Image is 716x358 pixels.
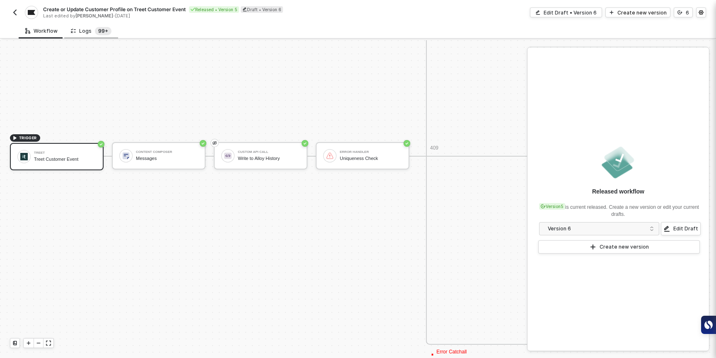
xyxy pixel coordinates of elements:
div: Create new version [600,244,649,250]
button: back [10,7,20,17]
div: Workflow [25,28,58,34]
div: 6 [686,9,689,16]
button: Create new version [538,240,700,254]
img: icon [20,153,28,160]
span: icon-success-page [302,140,308,147]
div: Uniqueness Check [340,156,402,161]
span: icon-versioning [541,204,546,209]
div: Released workflow [592,187,644,196]
span: icon-edit [663,225,670,232]
img: icon [326,152,334,160]
div: is current released. Create a new version or edit your current drafts. [537,199,699,218]
div: 409 [430,144,480,152]
div: Draft • Version 6 [241,6,283,13]
sup: 5112 [95,27,111,35]
span: [PERSON_NAME] [75,13,113,19]
div: Content Composer [136,150,198,154]
img: released.png [600,144,636,181]
img: icon [224,152,232,160]
span: icon-play [12,135,17,140]
button: 6 [674,7,693,17]
button: Create new version [605,7,670,17]
span: icon-edit [242,7,247,12]
div: Treet Customer Event [34,157,96,162]
button: Edit Draft [661,222,701,235]
div: Version 6 [548,224,645,233]
div: Custom API Call [238,150,300,154]
span: icon-expand [46,341,51,346]
div: Treet [34,151,96,155]
span: icon-success-page [404,140,410,147]
div: Edit Draft • Version 6 [544,9,597,16]
span: icon-success-page [98,141,104,148]
span: icon-play [609,10,614,15]
div: Version 5 [539,203,565,210]
div: Error handler [340,150,402,154]
span: icon-versioning [677,10,682,15]
div: Messages [136,156,198,161]
div: Create new version [617,9,667,16]
div: Last edited by - [DATE] [43,13,357,19]
span: icon-play [26,341,31,346]
img: back [12,9,18,16]
div: Logs [71,27,111,35]
img: icon [122,152,130,160]
img: integration-icon [28,9,35,16]
button: Edit Draft • Version 6 [530,7,602,17]
span: eye-invisible [212,140,217,146]
div: Released • Version 5 [189,6,239,13]
span: TRIGGER [19,135,37,141]
span: icon-play [590,244,596,250]
span: icon-settings [699,10,704,15]
span: icon-edit [535,10,540,15]
span: Create or Update Customer Profile on Treet Customer Event [43,6,186,13]
span: icon-minus [36,341,41,346]
div: Edit Draft [673,225,698,232]
div: Write to Alloy History [238,156,300,161]
span: icon-success-page [200,140,206,147]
